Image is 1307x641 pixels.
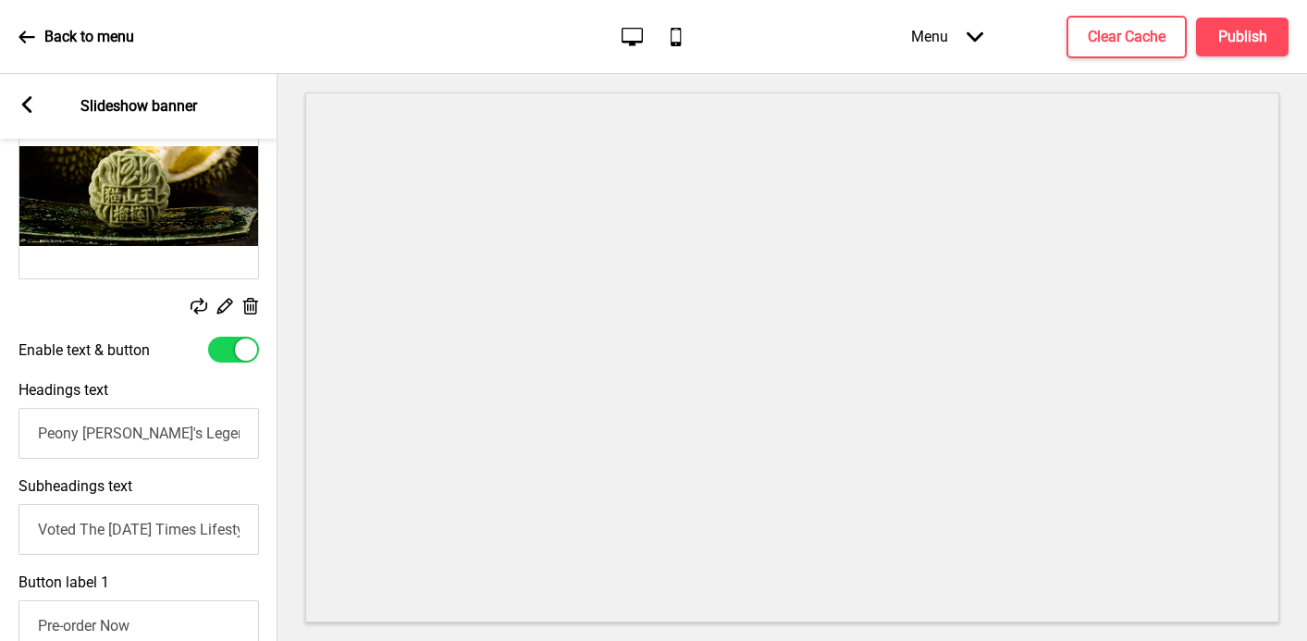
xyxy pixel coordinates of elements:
p: Slideshow banner [80,96,197,117]
label: Subheadings text [18,477,132,495]
h4: Clear Cache [1088,27,1165,47]
p: Back to menu [44,27,134,47]
button: Clear Cache [1067,16,1187,58]
label: Enable text & button [18,341,150,359]
a: Back to menu [18,12,134,62]
label: Button label 1 [18,573,109,591]
button: Publish [1196,18,1289,56]
img: Image [19,114,258,278]
h4: Publish [1218,27,1267,47]
div: Menu [893,9,1002,64]
label: Headings text [18,381,108,399]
